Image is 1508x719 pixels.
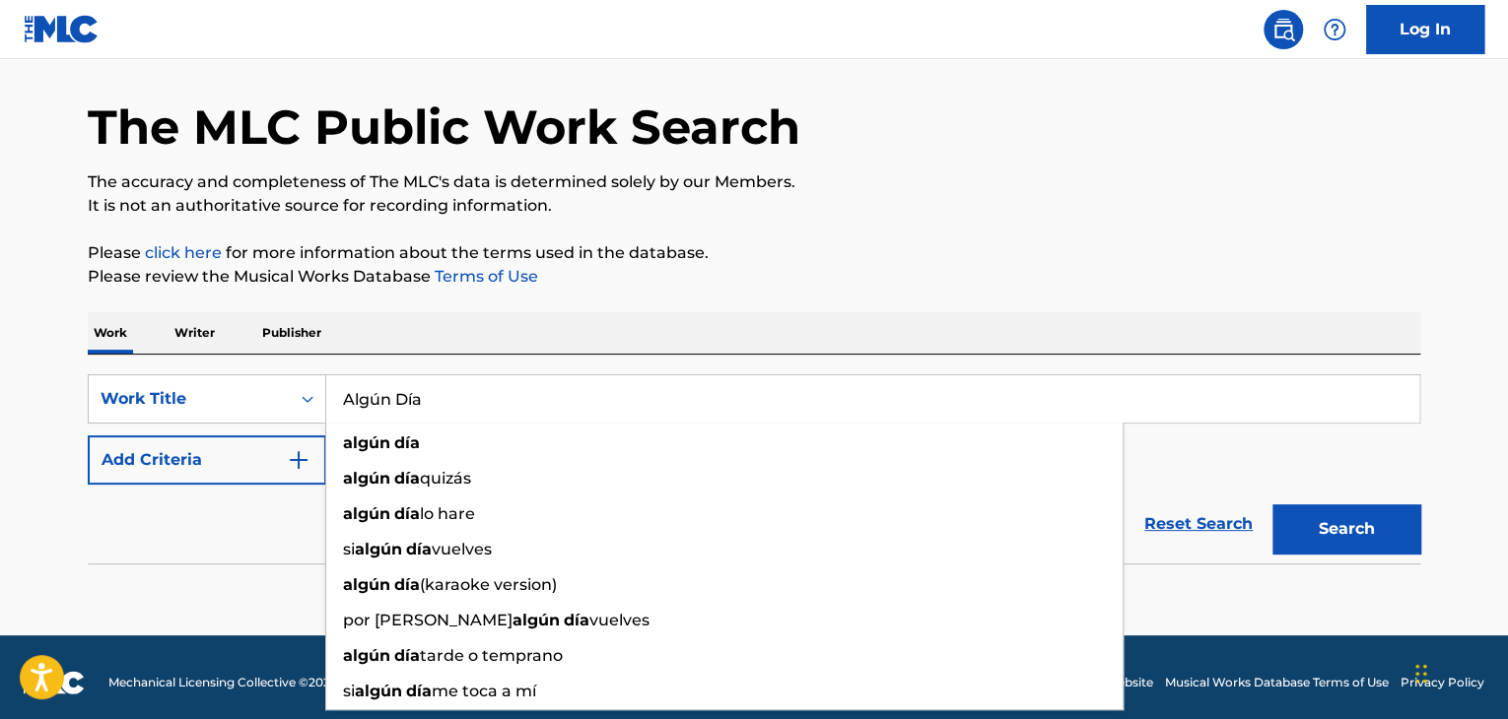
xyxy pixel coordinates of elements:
[420,575,557,594] span: (karaoke version)
[1315,10,1354,49] div: Help
[1401,674,1484,691] a: Privacy Policy
[420,646,563,665] span: tarde o temprano
[343,682,355,700] span: si
[88,312,133,354] p: Work
[343,433,390,452] strong: algún
[406,540,432,558] strong: día
[1271,18,1295,41] img: search
[513,611,560,629] strong: algún
[355,682,402,700] strong: algún
[355,540,402,558] strong: algún
[1323,18,1346,41] img: help
[1366,5,1484,54] a: Log In
[88,435,326,485] button: Add Criteria
[343,469,390,488] strong: algún
[420,469,471,488] span: quizás
[564,611,589,629] strong: día
[406,682,432,700] strong: día
[343,646,390,665] strong: algún
[88,374,1420,563] form: Search Form
[1415,644,1427,703] div: Arrastrar
[394,575,420,594] strong: día
[145,243,222,262] a: click here
[1264,10,1303,49] a: Public Search
[287,448,310,472] img: 9d2ae6d4665cec9f34b9.svg
[1409,624,1508,719] div: Widget de chat
[88,98,800,157] h1: The MLC Public Work Search
[88,194,1420,218] p: It is not an authoritative source for recording information.
[394,504,420,523] strong: día
[101,387,278,411] div: Work Title
[343,540,355,558] span: si
[431,267,538,286] a: Terms of Use
[343,575,390,594] strong: algún
[343,611,513,629] span: por [PERSON_NAME]
[1272,504,1420,554] button: Search
[394,469,420,488] strong: día
[432,682,536,700] span: me toca a mí
[88,265,1420,289] p: Please review the Musical Works Database
[88,241,1420,265] p: Please for more information about the terms used in the database.
[169,312,221,354] p: Writer
[256,312,327,354] p: Publisher
[432,540,492,558] span: vuelves
[394,433,420,452] strong: día
[88,170,1420,194] p: The accuracy and completeness of The MLC's data is determined solely by our Members.
[1134,502,1263,546] a: Reset Search
[343,504,390,523] strong: algún
[108,674,337,691] span: Mechanical Licensing Collective © 2025
[1409,624,1508,719] iframe: Chat Widget
[1165,674,1389,691] a: Musical Works Database Terms of Use
[394,646,420,665] strong: día
[420,504,475,523] span: lo hare
[589,611,650,629] span: vuelves
[24,15,100,43] img: MLC Logo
